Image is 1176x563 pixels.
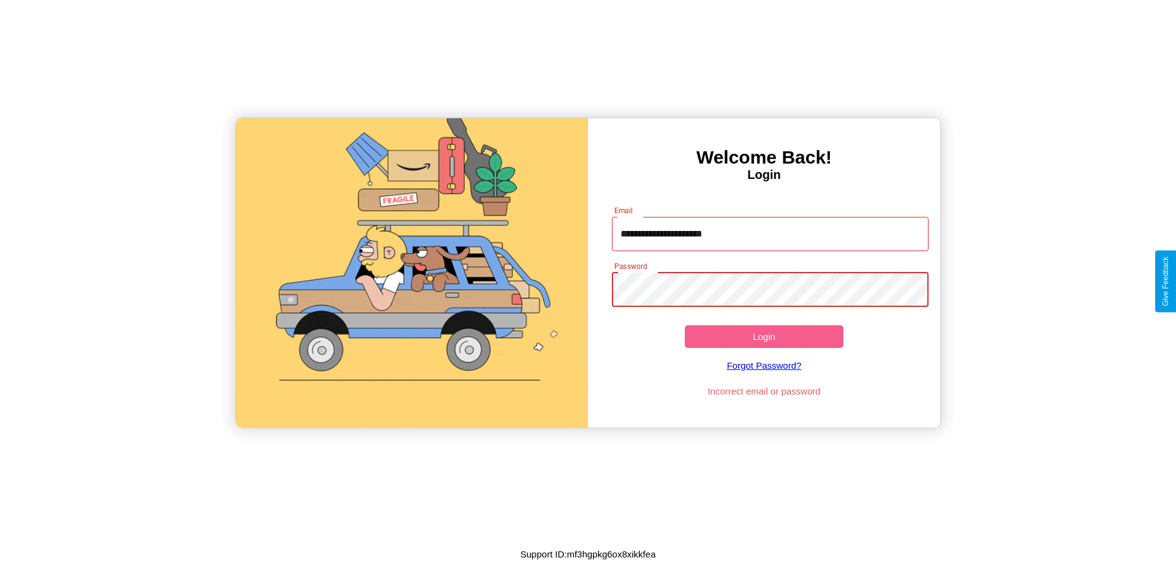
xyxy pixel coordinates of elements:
div: Give Feedback [1161,257,1170,306]
label: Password [614,261,647,271]
button: Login [685,325,843,348]
h3: Welcome Back! [588,147,940,168]
img: gif [236,118,588,428]
p: Incorrect email or password [606,383,923,399]
a: Forgot Password? [606,348,923,383]
label: Email [614,205,633,216]
h4: Login [588,168,940,182]
p: Support ID: mf3hgpkg6ox8xikkfea [521,546,656,562]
